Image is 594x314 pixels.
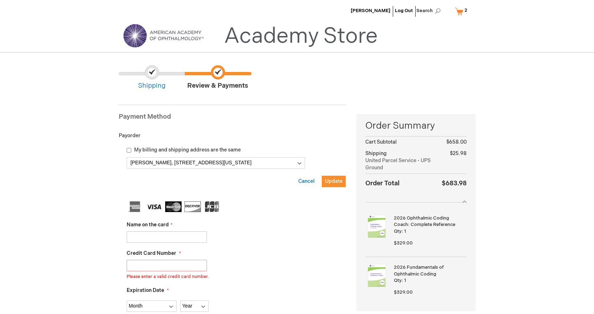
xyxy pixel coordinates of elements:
button: Update [322,176,346,187]
strong: 2026 Ophthalmic Coding Coach: Complete Reference [394,215,464,228]
div: Payment Method [119,112,346,125]
a: 2 [453,5,472,17]
span: $329.00 [394,289,413,295]
span: 1 [404,278,406,283]
a: Academy Store [224,24,378,49]
span: Search [416,4,443,18]
img: MasterCard [165,201,182,212]
img: JCB [204,201,220,212]
a: [PERSON_NAME] [351,8,390,14]
span: United Parcel Service - UPS Ground [365,157,441,171]
img: 2026 Ophthalmic Coding Coach: Complete Reference [365,215,388,238]
span: Shipping [365,150,387,156]
span: Expiration Date [127,287,164,293]
img: Discover [184,201,201,212]
span: $683.98 [442,180,467,187]
img: 2026 Fundamentals of Ophthalmic Coding [365,264,388,287]
span: Credit Card Number [127,250,176,256]
span: Update [325,178,342,184]
img: American Express [127,201,143,212]
span: Order Summary [365,119,466,136]
img: Visa [146,201,162,212]
span: $658.00 [446,139,467,145]
span: My billing and shipping address are the same [134,147,241,153]
span: Review & Payments [185,65,251,91]
span: $25.98 [450,150,467,156]
strong: 2026 Fundamentals of Ophthalmic Coding [394,264,464,277]
a: Log Out [395,8,413,14]
span: Qty [394,278,402,283]
span: $329.00 [394,240,413,246]
span: Cancel [298,178,315,184]
span: 2 [464,7,467,13]
span: Name on the card [127,222,169,228]
strong: Order Total [365,178,400,188]
span: Qty [394,228,402,234]
th: Cart Subtotal [365,137,441,148]
div: Please enter a valid credit card number. [127,274,346,280]
input: Credit Card Number [127,260,207,271]
span: 1 [404,228,406,234]
button: Cancel [298,178,315,185]
span: Payorder [119,133,141,139]
span: Shipping [119,65,185,91]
